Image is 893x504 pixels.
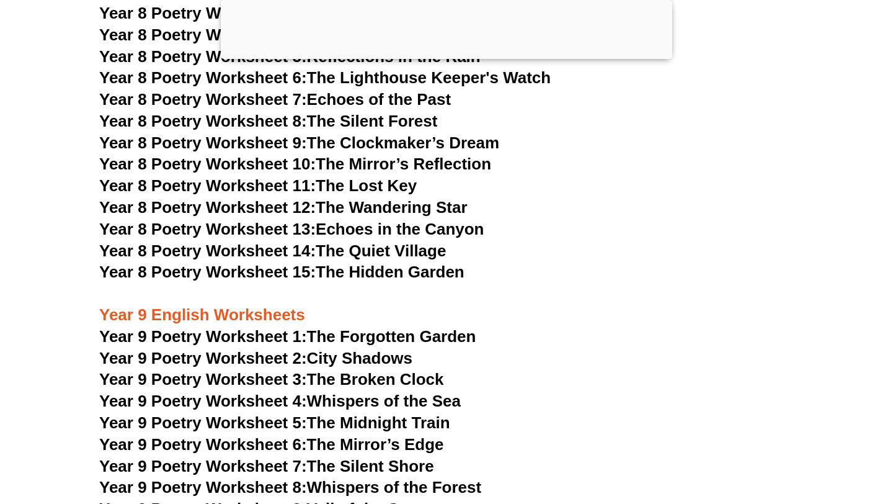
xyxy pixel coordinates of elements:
a: Year 8 Poetry Worksheet 13:Echoes in the Canyon [99,220,484,238]
a: Year 8 Poetry Worksheet 15:The Hidden Garden [99,263,464,281]
span: Year 8 Poetry Worksheet 15: [99,263,316,281]
span: Year 8 Poetry Worksheet 5: [99,47,307,66]
a: Year 8 Poetry Worksheet 14:The Quiet Village [99,241,446,260]
span: Year 9 Poetry Worksheet 8: [99,478,307,497]
span: Year 8 Poetry Worksheet 6: [99,68,307,87]
span: Year 8 Poetry Worksheet 7: [99,90,307,109]
a: Year 8 Poetry Worksheet 5:Reflections in the Rain [99,47,481,66]
a: Year 9 Poetry Worksheet 1:The Forgotten Garden [99,327,476,346]
span: Year 8 Poetry Worksheet 8: [99,112,307,130]
span: Year 8 Poetry Worksheet 12: [99,198,316,217]
span: Year 9 Poetry Worksheet 2: [99,349,307,367]
span: Year 8 Poetry Worksheet 13: [99,220,316,238]
iframe: Chat Widget [680,364,893,504]
span: Year 8 Poetry Worksheet 11: [99,176,316,195]
span: Year 9 Poetry Worksheet 3: [99,370,307,389]
a: Year 8 Poetry Worksheet 12:The Wandering Star [99,198,468,217]
h3: Year 9 English Worksheets [99,284,794,326]
span: Year 9 Poetry Worksheet 4: [99,392,307,410]
span: Year 8 Poetry Worksheet 4: [99,25,307,44]
a: Year 8 Poetry Worksheet 8:The Silent Forest [99,112,437,130]
span: Year 8 Poetry Worksheet 14: [99,241,316,260]
span: Year 9 Poetry Worksheet 6: [99,435,307,454]
a: Year 8 Poetry Worksheet 7:Echoes of the Past [99,90,451,109]
a: Year 9 Poetry Worksheet 4:Whispers of the Sea [99,392,461,410]
a: Year 8 Poetry Worksheet 11:The Lost Key [99,176,417,195]
span: Year 9 Poetry Worksheet 5: [99,413,307,432]
a: Year 9 Poetry Worksheet 3:The Broken Clock [99,370,444,389]
span: Year 9 Poetry Worksheet 1: [99,327,307,346]
span: Year 8 Poetry Worksheet 9: [99,133,307,152]
a: Year 9 Poetry Worksheet 5:The Midnight Train [99,413,450,432]
a: Year 8 Poetry Worksheet 3:The Clock Tower's Lament [99,4,509,22]
a: Year 9 Poetry Worksheet 7:The Silent Shore [99,457,434,475]
span: Year 9 Poetry Worksheet 7: [99,457,307,475]
a: Year 9 Poetry Worksheet 2:City Shadows [99,349,412,367]
a: Year 8 Poetry Worksheet 9:The Clockmaker’s Dream [99,133,499,152]
span: Year 8 Poetry Worksheet 10: [99,155,316,173]
a: Year 8 Poetry Worksheet 10:The Mirror’s Reflection [99,155,491,173]
span: Year 8 Poetry Worksheet 3: [99,4,307,22]
a: Year 8 Poetry Worksheet 6:The Lighthouse Keeper's Watch [99,68,551,87]
a: Year 8 Poetry Worksheet 4:The Silent Forest [99,25,437,44]
a: Year 9 Poetry Worksheet 6:The Mirror’s Edge [99,435,444,454]
a: Year 9 Poetry Worksheet 8:Whispers of the Forest [99,478,481,497]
